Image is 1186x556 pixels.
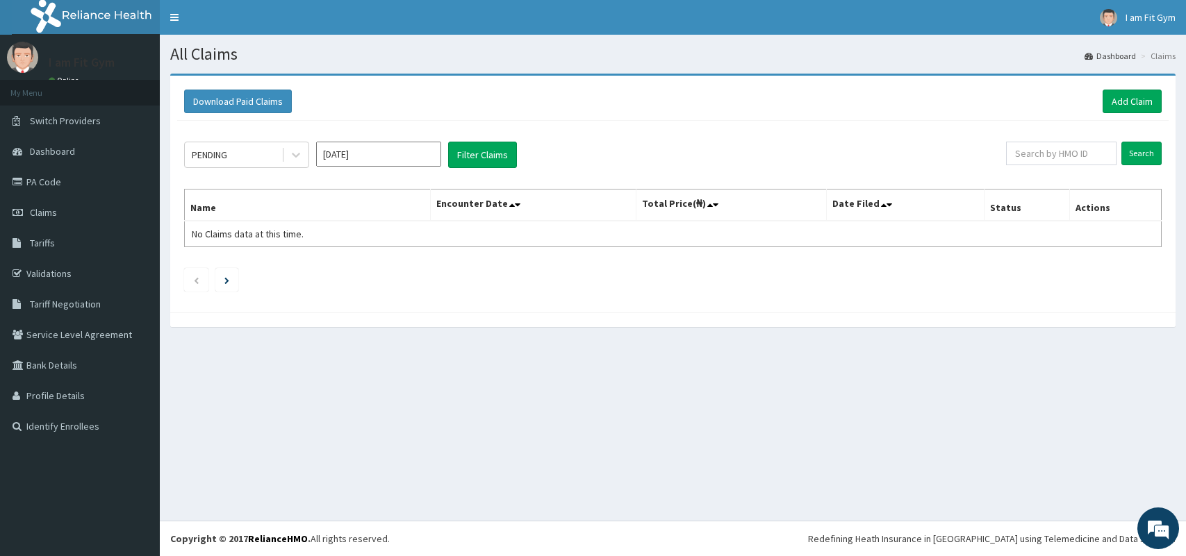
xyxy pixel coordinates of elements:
th: Total Price(₦) [636,189,827,221]
a: Online [49,76,82,85]
th: Date Filed [827,189,985,221]
li: Claims [1137,50,1176,62]
span: Tariffs [30,237,55,249]
input: Search by HMO ID [1006,142,1117,165]
span: I am Fit Gym [1126,11,1176,24]
p: I am Fit Gym [49,56,115,69]
th: Name [185,189,431,221]
span: Dashboard [30,145,75,158]
div: PENDING [192,148,227,162]
th: Encounter Date [431,189,636,221]
img: User Image [1100,9,1117,26]
footer: All rights reserved. [160,521,1186,556]
h1: All Claims [170,45,1176,63]
span: No Claims data at this time. [192,228,304,240]
input: Select Month and Year [316,142,441,167]
a: Add Claim [1103,90,1162,113]
strong: Copyright © 2017 . [170,532,311,545]
th: Actions [1069,189,1161,221]
span: Switch Providers [30,115,101,127]
th: Status [985,189,1069,221]
a: Previous page [193,273,199,286]
div: Redefining Heath Insurance in [GEOGRAPHIC_DATA] using Telemedicine and Data Science! [808,532,1176,546]
a: RelianceHMO [248,532,308,545]
a: Dashboard [1085,50,1136,62]
span: Tariff Negotiation [30,298,101,310]
button: Download Paid Claims [184,90,292,113]
input: Search [1121,142,1162,165]
span: Claims [30,206,57,219]
a: Next page [224,273,229,286]
img: User Image [7,42,38,73]
button: Filter Claims [448,142,517,168]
